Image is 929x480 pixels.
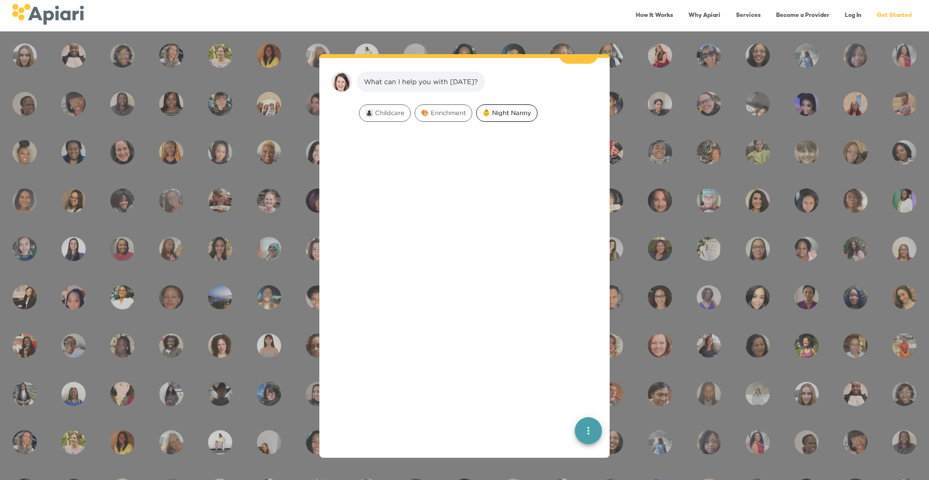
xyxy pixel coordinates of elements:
[683,6,726,26] a: Why Apiari
[871,6,917,26] a: Get Started
[770,6,835,26] a: Become a Provider
[839,6,867,26] a: Log In
[364,77,478,87] div: What can I help you with [DATE]?
[575,417,602,444] button: quick menu
[630,6,679,26] a: How It Works
[359,104,411,122] div: 👩‍👧‍👦 Childcare
[477,108,537,117] span: 👶 Night Nanny
[331,72,352,93] img: amy.37686e0395c82528988e.png
[476,104,538,122] div: 👶 Night Nanny
[415,104,472,122] div: 🎨 Enrichment
[360,108,410,117] span: 👩‍👧‍👦 Childcare
[730,6,766,26] a: Services
[415,108,472,117] span: 🎨 Enrichment
[12,4,84,25] img: logo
